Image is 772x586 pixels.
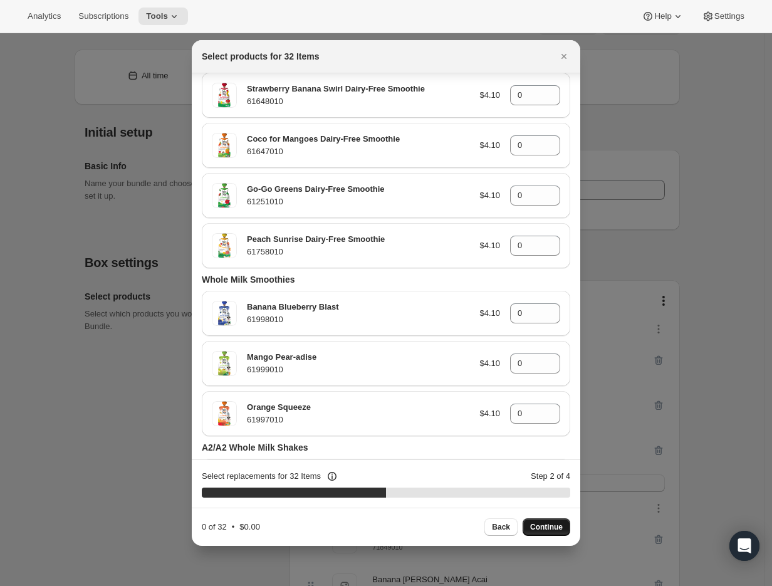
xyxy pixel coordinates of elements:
p: Orange Squeeze [247,401,469,414]
button: Tools [138,8,188,25]
img: 61997010 [212,401,237,426]
button: Back [484,518,518,536]
p: $4.10 [479,139,500,152]
button: Settings [694,8,752,25]
span: Subscriptions [78,11,128,21]
p: Banana Blueberry Blast [247,301,469,313]
p: 0 of 32 [202,521,227,533]
div: • [202,521,260,533]
p: $4.10 [479,357,500,370]
span: Tools [146,11,168,21]
p: Mango Pear-adise [247,351,469,364]
p: 61647010 [247,145,469,158]
h3: A2/A2 Whole Milk Shakes [202,441,570,454]
span: Back [492,522,510,532]
button: Close [555,48,573,65]
button: Help [634,8,691,25]
h2: Select products for 32 Items [202,50,320,63]
p: Strawberry Banana Swirl Dairy-Free Smoothie [247,83,469,95]
img: 61251010 [212,183,237,208]
p: $0.00 [239,521,260,533]
span: Help [654,11,671,21]
p: Select replacements for 32 Items [202,470,321,483]
p: Peach Sunrise Dairy-Free Smoothie [247,233,469,246]
span: Settings [714,11,744,21]
p: 61999010 [247,364,469,376]
h3: Whole Milk Smoothies [202,273,570,286]
p: $4.10 [479,189,500,202]
p: 61998010 [247,313,469,326]
p: $4.10 [479,407,500,420]
p: 61997010 [247,414,469,426]
p: Coco for Mangoes Dairy-Free Smoothie [247,133,469,145]
p: 61648010 [247,95,469,108]
div: Open Intercom Messenger [729,531,759,561]
img: 61999010 [212,351,237,376]
p: Go-Go Greens Dairy-Free Smoothie [247,183,469,196]
img: 61998010 [212,301,237,326]
button: Analytics [20,8,68,25]
p: $4.10 [479,239,500,252]
img: 61648010 [212,83,237,108]
p: 61251010 [247,196,469,208]
img: 61647010 [212,133,237,158]
p: Step 2 of 4 [531,470,570,483]
p: $4.10 [479,89,500,102]
p: 61758010 [247,246,469,258]
p: $4.10 [479,307,500,320]
button: Subscriptions [71,8,136,25]
span: Analytics [28,11,61,21]
img: 61758010 [212,233,237,258]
